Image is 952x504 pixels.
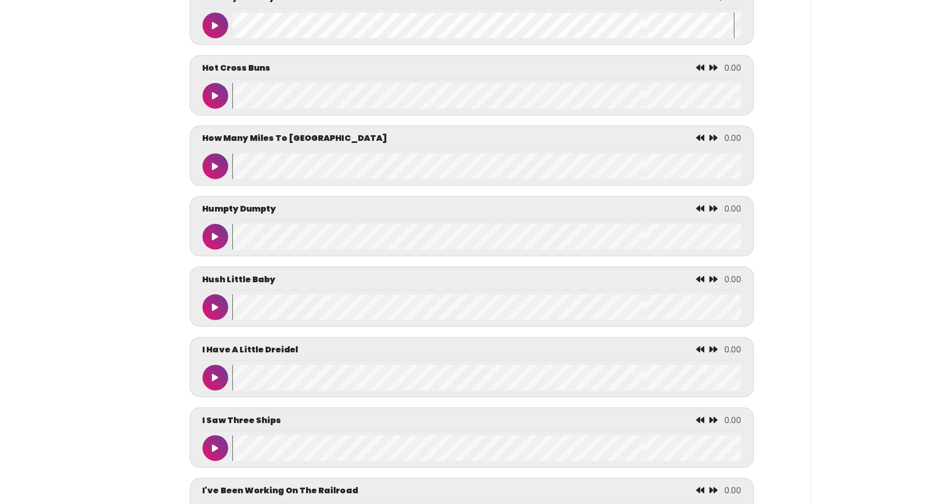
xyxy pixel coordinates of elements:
p: Humpty Dumpty [203,204,276,216]
p: Hot Cross Buns [203,64,270,76]
span: 0.00 [722,134,739,145]
span: 0.00 [722,274,739,286]
span: 0.00 [722,485,739,496]
span: 0.00 [722,64,739,75]
span: 0.00 [722,414,739,426]
span: 0.00 [722,344,739,356]
p: I've Been Working On The Railroad [203,485,357,497]
p: How Many Miles To [GEOGRAPHIC_DATA] [203,134,386,146]
p: I Saw Three Ships [203,414,281,427]
span: 0.00 [722,204,739,216]
p: Hush Little Baby [203,274,275,286]
p: I Have A Little Dreidel [203,344,298,356]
